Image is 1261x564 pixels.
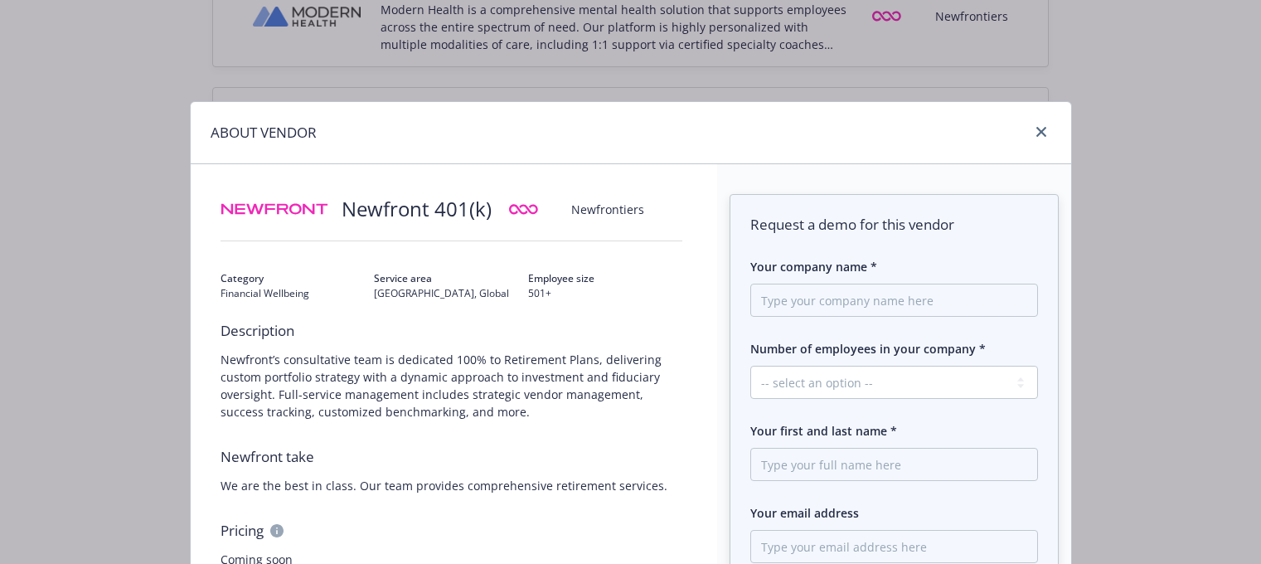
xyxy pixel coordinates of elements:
span: Your company name * [750,259,877,275]
span: Request a demo for this vendor [750,215,1037,235]
input: Type your company name here [750,284,1037,317]
span: Service area [374,271,528,286]
img: Vendor logo for Newfront 401(k) [221,199,328,219]
input: Type your email address here [750,530,1037,563]
h1: ABOUT VENDOR [211,122,317,143]
span: Newfront’s consultative team is dedicated 100% to Retirement Plans, delivering custom portfolio s... [221,351,683,421]
span: Newfront 401(k) [342,194,492,224]
span: [GEOGRAPHIC_DATA], Global [374,286,528,301]
span: Description [221,321,683,341]
span: Financial Wellbeing [221,286,375,301]
span: Newfrontiers [571,201,644,218]
span: Your email address [750,505,859,521]
span: We are the best in class. Our team provides comprehensive retirement services. [221,477,683,494]
span: Your first and last name * [750,423,897,439]
span: 501+ [528,286,682,301]
input: Type your full name here [750,448,1037,481]
span: Number of employees in your company * [750,341,986,357]
a: close [1031,122,1051,142]
span: Employee size [528,271,682,286]
span: Category [221,271,375,286]
span: Pricing [221,521,264,541]
span: Newfront take [221,447,683,467]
